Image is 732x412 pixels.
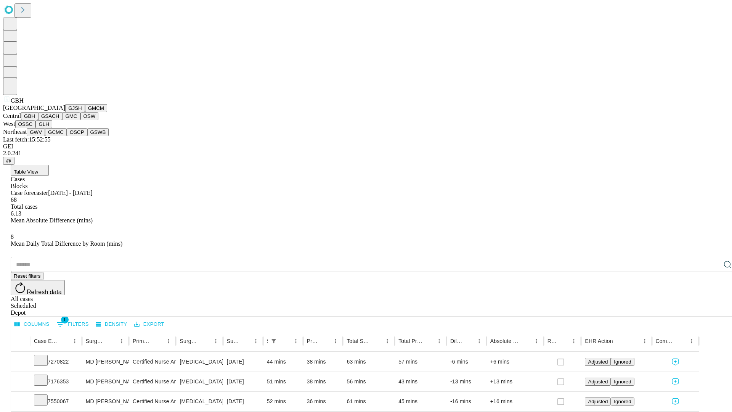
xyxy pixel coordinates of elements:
[227,372,259,391] div: [DATE]
[55,318,91,330] button: Show filters
[3,136,51,143] span: Last fetch: 15:52:55
[568,336,579,346] button: Menu
[463,336,474,346] button: Sort
[45,128,67,136] button: GCMC
[67,128,87,136] button: OSCP
[3,113,21,119] span: Central
[347,392,391,411] div: 61 mins
[490,338,520,344] div: Absolute Difference
[11,190,48,196] span: Case forecaster
[398,352,443,372] div: 57 mins
[398,338,422,344] div: Total Predicted Duration
[227,338,239,344] div: Surgery Date
[85,104,107,112] button: GMCM
[15,120,36,128] button: OSSC
[490,392,540,411] div: +16 mins
[11,233,14,240] span: 8
[268,336,279,346] div: 1 active filter
[611,378,634,386] button: Ignored
[450,338,462,344] div: Difference
[132,319,166,330] button: Export
[267,352,299,372] div: 44 mins
[180,392,219,411] div: [MEDICAL_DATA] FLEXIBLE PROXIMAL DIAGNOSTIC
[3,157,14,165] button: @
[80,112,99,120] button: OSW
[14,273,40,279] span: Reset filters
[520,336,531,346] button: Sort
[87,128,109,136] button: GSWB
[34,352,78,372] div: 7270822
[474,336,485,346] button: Menu
[210,336,221,346] button: Menu
[330,336,341,346] button: Menu
[14,169,38,175] span: Table View
[347,372,391,391] div: 56 mins
[614,359,631,365] span: Ignored
[86,392,125,411] div: MD [PERSON_NAME] [PERSON_NAME] Md
[450,372,483,391] div: -13 mins
[11,203,37,210] span: Total cases
[34,338,58,344] div: Case Epic Id
[307,392,339,411] div: 36 mins
[240,336,250,346] button: Sort
[133,352,172,372] div: Certified Nurse Anesthetist
[307,372,339,391] div: 38 mins
[59,336,69,346] button: Sort
[558,336,568,346] button: Sort
[86,352,125,372] div: MD [PERSON_NAME] [PERSON_NAME] Md
[450,352,483,372] div: -6 mins
[116,336,127,346] button: Menu
[227,392,259,411] div: [DATE]
[3,129,27,135] span: Northeast
[371,336,382,346] button: Sort
[11,196,17,203] span: 68
[133,392,172,411] div: Certified Nurse Anesthetist
[585,338,613,344] div: EHR Action
[15,375,26,389] button: Expand
[200,336,210,346] button: Sort
[106,336,116,346] button: Sort
[280,336,291,346] button: Sort
[65,104,85,112] button: GJSH
[382,336,393,346] button: Menu
[180,352,219,372] div: [MEDICAL_DATA] FLEXIBLE WITH [MEDICAL_DATA]
[614,336,624,346] button: Sort
[267,372,299,391] div: 51 mins
[27,128,45,136] button: GWV
[11,97,24,104] span: GBH
[11,240,122,247] span: Mean Daily Total Difference by Room (mins)
[180,372,219,391] div: [MEDICAL_DATA] FLEXIBLE PROXIMAL DIAGNOSTIC
[11,280,65,295] button: Refresh data
[62,112,80,120] button: GMC
[250,336,261,346] button: Menu
[547,338,557,344] div: Resolved in EHR
[133,338,152,344] div: Primary Service
[152,336,163,346] button: Sort
[490,352,540,372] div: +6 mins
[307,338,319,344] div: Predicted In Room Duration
[13,319,51,330] button: Select columns
[133,372,172,391] div: Certified Nurse Anesthetist
[15,395,26,409] button: Expand
[686,336,697,346] button: Menu
[268,336,279,346] button: Show filters
[3,150,729,157] div: 2.0.241
[11,217,93,224] span: Mean Absolute Difference (mins)
[34,392,78,411] div: 7550067
[307,352,339,372] div: 38 mins
[86,372,125,391] div: MD [PERSON_NAME] [PERSON_NAME] Md
[267,392,299,411] div: 52 mins
[61,316,69,323] span: 1
[656,338,675,344] div: Comments
[6,158,11,164] span: @
[291,336,301,346] button: Menu
[588,359,608,365] span: Adjusted
[588,399,608,404] span: Adjusted
[588,379,608,385] span: Adjusted
[434,336,445,346] button: Menu
[611,358,634,366] button: Ignored
[585,358,611,366] button: Adjusted
[21,112,38,120] button: GBH
[15,356,26,369] button: Expand
[398,392,443,411] div: 45 mins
